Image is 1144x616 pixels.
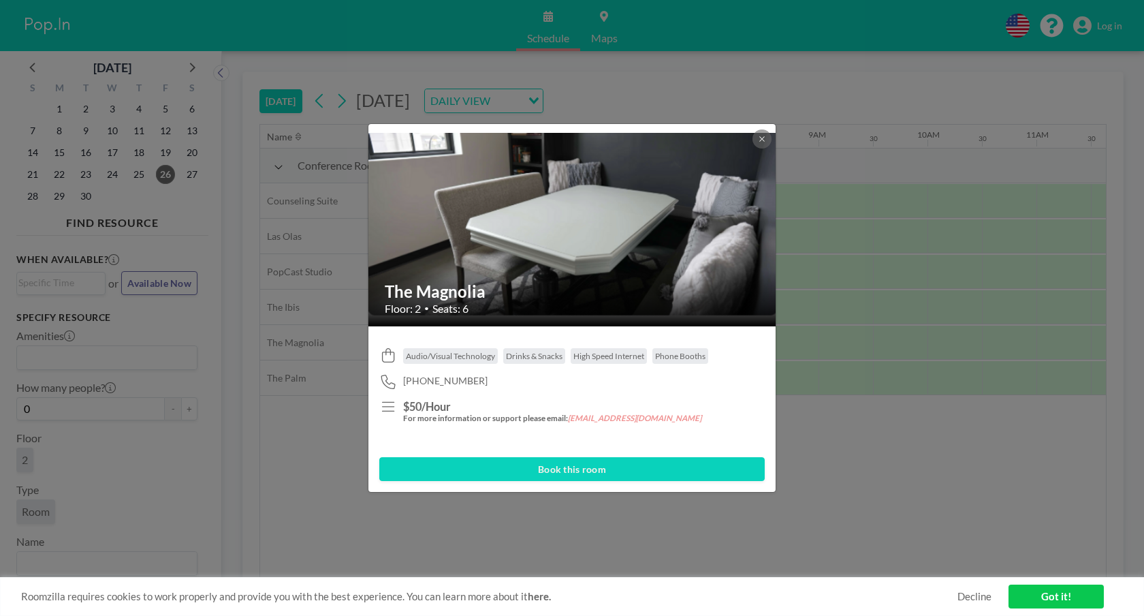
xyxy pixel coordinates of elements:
span: Phone Booths [655,351,705,361]
a: Decline [957,590,991,603]
em: [EMAIL_ADDRESS][DOMAIN_NAME] [568,414,701,422]
span: • [424,303,429,313]
h5: For more information or support please email: [403,414,703,424]
span: High Speed Internet [573,351,644,361]
button: Book this room [379,457,765,481]
img: 537.png [368,133,777,317]
h3: $50/Hour [403,400,703,414]
span: Seats: 6 [432,302,468,315]
a: Got it! [1008,585,1104,609]
span: Drinks & Snacks [506,351,562,361]
span: Floor: 2 [385,302,421,315]
span: Roomzilla requires cookies to work properly and provide you with the best experience. You can lea... [21,590,957,603]
h2: The Magnolia [385,281,761,302]
a: here. [528,590,551,602]
span: [PHONE_NUMBER] [403,375,488,387]
span: Audio/Visual Technology [406,351,495,361]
